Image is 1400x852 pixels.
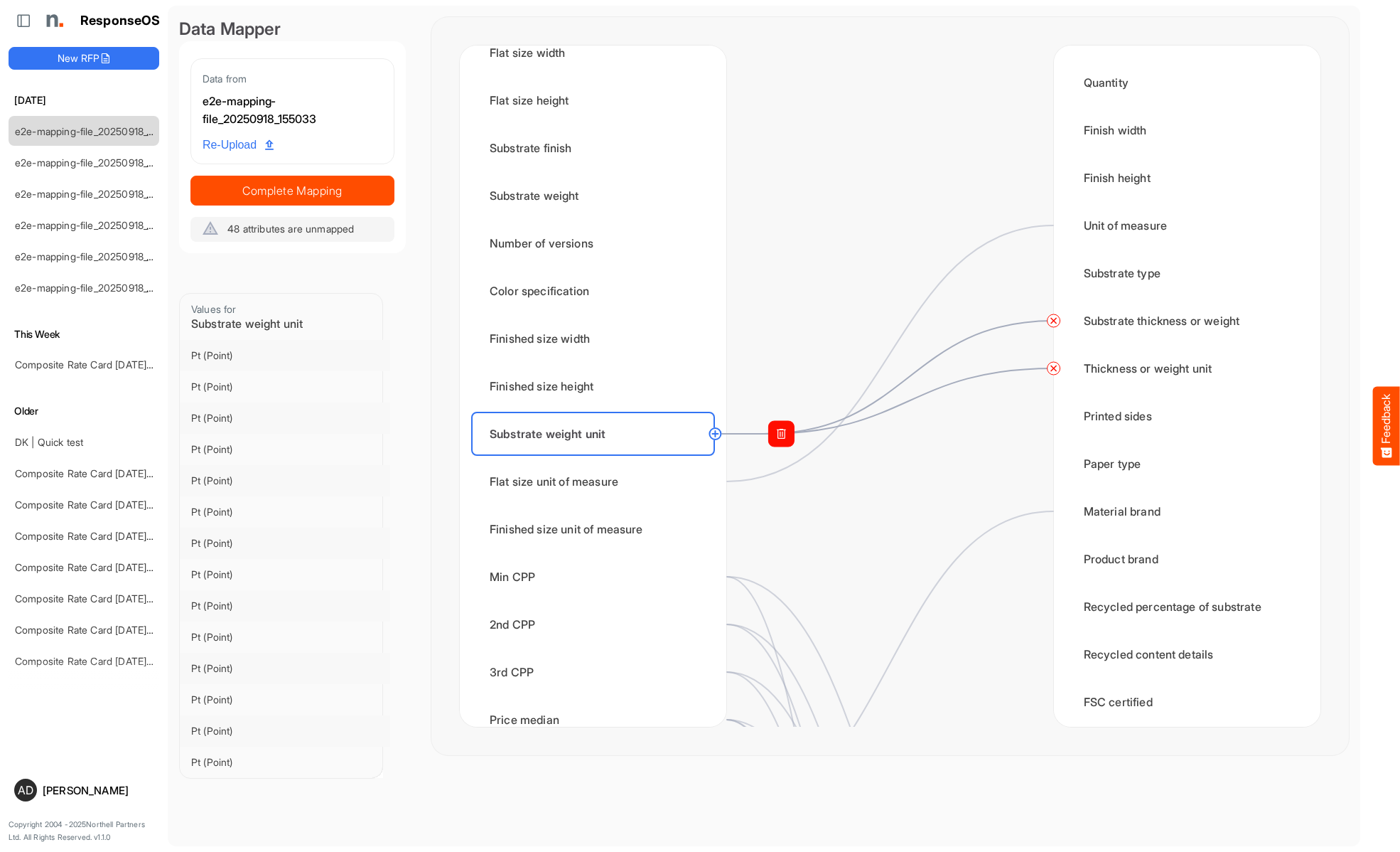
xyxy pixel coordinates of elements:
a: Composite Rate Card [DATE]_smaller [15,467,183,479]
div: Substrate weight unit [471,412,715,456]
div: Printed sides [1065,394,1309,438]
a: e2e-mapping-file_20250918_145238 [15,282,180,294]
div: 3rd CPP [471,650,715,694]
div: Flat size unit of measure [471,459,715,504]
a: Composite Rate Card [DATE] mapping test_deleted [15,561,247,573]
p: Copyright 2004 - 2025 Northell Partners Ltd. All Rights Reserved. v 1.1.0 [9,819,159,843]
div: e2e-mapping-file_20250918_155033 [203,92,382,129]
h6: [DATE] [9,92,159,108]
a: Composite Rate Card [DATE] mapping test_deleted [15,358,247,371]
div: Pt (Point) [191,505,379,519]
div: Pt (Point) [191,474,379,488]
span: Substrate weight unit [191,316,303,331]
a: Re-Upload [197,132,279,159]
div: Finished size height [471,364,715,408]
div: [PERSON_NAME] [43,785,154,796]
div: Quantity [1065,60,1309,105]
div: Pt (Point) [191,348,379,363]
div: Substrate finish [471,126,715,170]
div: Pt (Point) [191,755,379,770]
div: 2nd CPP [471,602,715,646]
div: Flat size height [471,78,715,122]
div: Pt (Point) [191,411,379,425]
button: Complete Mapping [190,176,394,206]
a: e2e-mapping-file_20250918_153815 [15,250,177,262]
a: Composite Rate Card [DATE] mapping test_deleted [15,530,247,542]
div: Product brand [1065,537,1309,581]
div: Pt (Point) [191,536,379,550]
div: Color specification [471,269,715,313]
div: Recycled content details [1065,632,1309,676]
a: Composite Rate Card [DATE] mapping test_deleted [15,592,247,605]
a: DK | Quick test [15,436,83,448]
div: Substrate type [1065,251,1309,295]
h6: This Week [9,326,159,342]
h6: Older [9,403,159,419]
div: Data from [203,70,382,87]
div: Pt (Point) [191,568,379,582]
div: Pt (Point) [191,724,379,738]
h1: ResponseOS [80,14,161,28]
span: Complete Mapping [191,181,394,201]
a: e2e-mapping-file_20250918_153934 [15,219,180,231]
div: Finish height [1065,156,1309,200]
a: e2e-mapping-file_20250918_155033 [15,125,180,137]
span: Re-Upload [203,136,274,154]
div: FSC certified [1065,680,1309,724]
span: AD [18,784,33,796]
div: Pt (Point) [191,630,379,644]
div: Pt (Point) [191,693,379,707]
div: Thickness or weight unit [1065,346,1309,390]
div: Finished size unit of measure [471,507,715,551]
a: Composite Rate Card [DATE] mapping test_deleted [15,499,247,511]
div: Number of versions [471,221,715,265]
div: Unit of measure [1065,203,1309,247]
div: Material brand [1065,489,1309,533]
div: Finished size width [471,316,715,361]
img: Northell [39,6,68,35]
div: Flat size width [471,31,715,75]
div: Finish width [1065,108,1309,152]
a: Composite Rate Card [DATE] mapping test [15,655,208,667]
button: Feedback [1373,387,1400,466]
div: Pt (Point) [191,599,379,613]
span: 48 attributes are unmapped [227,223,354,235]
div: Data Mapper [179,17,406,41]
div: Pt (Point) [191,442,379,457]
a: Composite Rate Card [DATE] mapping test [15,624,208,636]
div: Pt (Point) [191,661,379,676]
div: Substrate thickness or weight [1065,299,1309,343]
div: Pt (Point) [191,380,379,394]
div: Recycled percentage of substrate [1065,585,1309,629]
div: Substrate weight [471,174,715,218]
a: e2e-mapping-file_20250918_154853 [15,156,180,169]
a: e2e-mapping-file_20250918_154753 [15,188,179,200]
div: Price median [471,698,715,742]
div: Paper type [1065,442,1309,486]
div: Min CPP [471,555,715,599]
button: New RFP [9,47,159,70]
span: Values for [191,303,237,315]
